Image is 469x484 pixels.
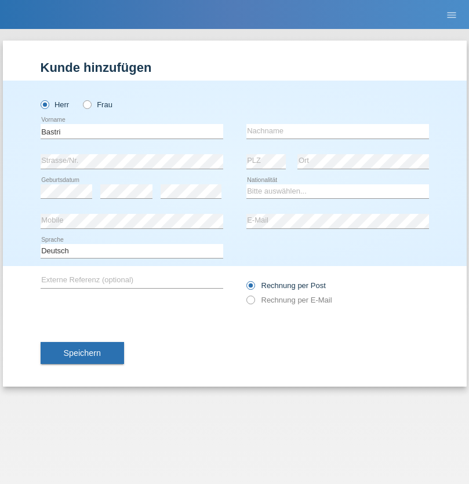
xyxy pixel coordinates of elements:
[246,296,254,310] input: Rechnung per E-Mail
[41,60,429,75] h1: Kunde hinzufügen
[83,100,112,109] label: Frau
[64,348,101,358] span: Speichern
[246,281,254,296] input: Rechnung per Post
[246,281,326,290] label: Rechnung per Post
[440,11,463,18] a: menu
[83,100,90,108] input: Frau
[41,100,48,108] input: Herr
[41,100,70,109] label: Herr
[41,342,124,364] button: Speichern
[246,296,332,304] label: Rechnung per E-Mail
[446,9,457,21] i: menu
